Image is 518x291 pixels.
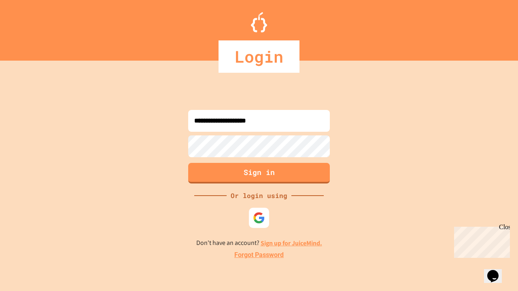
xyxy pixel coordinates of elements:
a: Forgot Password [234,250,284,260]
img: Logo.svg [251,12,267,32]
div: Or login using [227,191,291,200]
img: google-icon.svg [253,212,265,224]
p: Don't have an account? [196,238,322,248]
div: Login [219,40,299,73]
iframe: chat widget [451,224,510,258]
iframe: chat widget [484,259,510,283]
button: Sign in [188,163,330,183]
a: Sign up for JuiceMind. [261,239,322,247]
div: Chat with us now!Close [3,3,56,51]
